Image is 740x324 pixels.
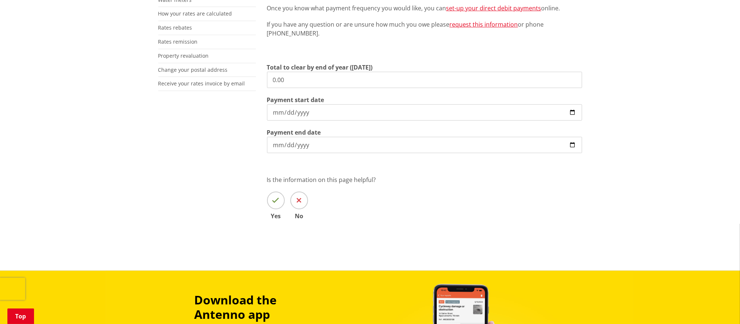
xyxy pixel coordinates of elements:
p: Is the information on this page helpful? [267,175,582,184]
a: Rates rebates [158,24,192,31]
iframe: Messenger Launcher [706,293,733,320]
span: No [290,213,308,219]
p: Once you know what payment frequency you would like, you can online. [267,4,582,13]
a: Property revaluation [158,52,209,59]
span: Yes [267,213,285,219]
a: set-up your direct debit payments [446,4,541,12]
label: Payment start date [267,95,324,104]
p: If you have any question or are unsure how much you owe please or phone [PHONE_NUMBER]. [267,20,582,38]
label: Total to clear by end of year ([DATE]) [267,63,373,72]
label: Payment end date [267,128,321,137]
a: Receive your rates invoice by email [158,80,245,87]
a: Rates remission [158,38,198,45]
a: Change your postal address [158,66,228,73]
a: How your rates are calculated [158,10,232,17]
a: request this information [450,20,518,28]
h3: Download the Antenno app [195,293,328,321]
a: Top [7,308,34,324]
